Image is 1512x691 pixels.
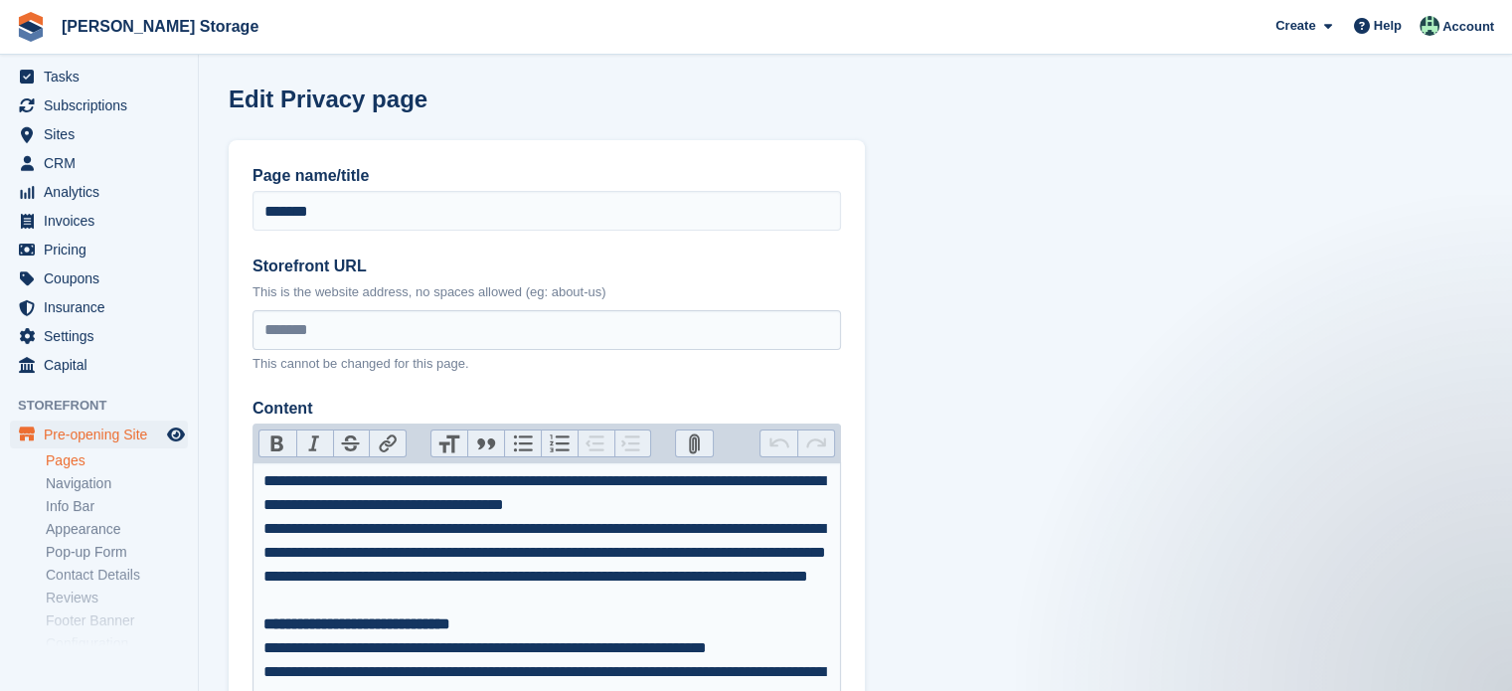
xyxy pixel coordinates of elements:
p: This is the website address, no spaces allowed (eg: about-us) [252,282,841,302]
button: Attach Files [676,431,713,456]
a: [PERSON_NAME] Storage [54,10,266,43]
span: Tasks [44,63,163,90]
button: Bold [259,431,296,456]
button: Redo [797,431,834,456]
a: Pop-up Form [46,543,188,562]
button: Numbers [541,431,578,456]
a: Navigation [46,474,188,493]
a: Info Bar [46,497,188,516]
button: Quote [467,431,504,456]
a: Preview store [164,423,188,446]
span: CRM [44,149,163,177]
label: Content [252,397,841,421]
a: menu [10,91,188,119]
span: Pricing [44,236,163,263]
button: Increase Level [614,431,651,456]
h1: Edit Privacy page [229,86,427,112]
button: Undo [760,431,797,456]
button: Italic [296,431,333,456]
span: Capital [44,351,163,379]
button: Strikethrough [333,431,370,456]
button: Heading [431,431,468,456]
button: Decrease Level [578,431,614,456]
span: Settings [44,322,163,350]
span: Storefront [18,396,198,416]
span: Sites [44,120,163,148]
span: Insurance [44,293,163,321]
span: Pre-opening Site [44,421,163,448]
span: Help [1374,16,1402,36]
label: Storefront URL [252,255,841,278]
img: stora-icon-8386f47178a22dfd0bd8f6a31ec36ba5ce8667c1dd55bd0f319d3a0aa187defe.svg [16,12,46,42]
p: This cannot be changed for this page. [252,354,841,374]
button: Bullets [504,431,541,456]
a: menu [10,178,188,206]
span: Account [1442,17,1494,37]
a: menu [10,120,188,148]
a: menu [10,63,188,90]
a: menu [10,322,188,350]
a: Footer Banner [46,611,188,630]
a: Appearance [46,520,188,539]
a: menu [10,149,188,177]
span: Create [1275,16,1315,36]
span: Invoices [44,207,163,235]
span: Subscriptions [44,91,163,119]
a: Reviews [46,589,188,607]
span: Analytics [44,178,163,206]
a: menu [10,207,188,235]
span: Coupons [44,264,163,292]
a: Pages [46,451,188,470]
a: menu [10,421,188,448]
a: menu [10,236,188,263]
button: Link [369,431,406,456]
a: menu [10,264,188,292]
img: Nicholas Pain [1420,16,1439,36]
label: Page name/title [252,164,841,188]
a: menu [10,293,188,321]
a: menu [10,351,188,379]
a: Configuration [46,634,188,653]
a: Contact Details [46,566,188,585]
